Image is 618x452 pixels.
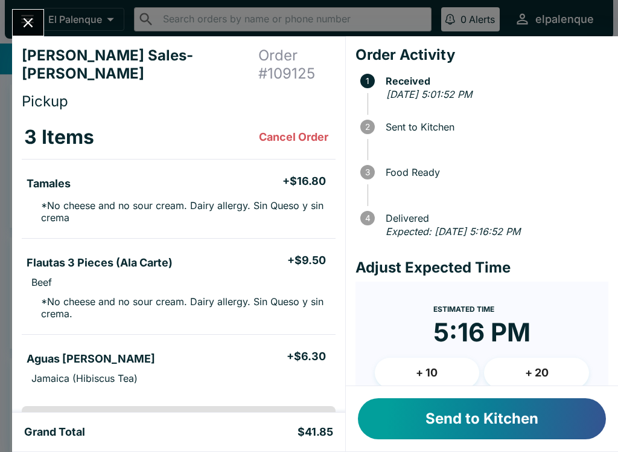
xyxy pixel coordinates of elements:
h5: Aguas [PERSON_NAME] [27,352,155,366]
span: Food Ready [380,167,608,178]
h5: $41.85 [298,425,333,439]
text: 1 [366,76,369,86]
h4: Adjust Expected Time [355,259,608,277]
h5: + $16.80 [282,174,326,189]
p: * No cheese and no sour cream. Dairy allergy. Sin Queso y sin crema. [31,295,326,320]
h4: Order # 109125 [258,47,336,83]
time: 5:16 PM [433,317,530,348]
h3: 3 Items [24,125,94,149]
h5: Tamales [27,176,71,191]
text: 4 [365,213,370,223]
text: 2 [365,122,370,132]
p: Beef [31,276,52,288]
h5: Flautas 3 Pieces (Ala Carte) [27,256,173,270]
p: * No cheese and no sour cream. Dairy allergy. Sin Queso y sin crema [31,199,326,224]
h4: Order Activity [355,46,608,64]
p: Jamaica (Hibiscus Tea) [31,372,138,384]
h5: + $6.30 [287,349,326,364]
span: Delivered [380,213,608,224]
em: Expected: [DATE] 5:16:52 PM [386,225,520,237]
h5: + $9.50 [287,253,326,268]
span: Received [380,76,608,86]
button: + 10 [375,358,480,388]
button: Send to Kitchen [358,398,606,439]
h4: [PERSON_NAME] Sales-[PERSON_NAME] [22,47,258,83]
span: Sent to Kitchen [380,121,608,132]
text: 3 [365,167,370,177]
button: + 20 [484,358,589,388]
em: [DATE] 5:01:52 PM [386,88,472,100]
span: Estimated Time [433,305,494,314]
h5: Grand Total [24,425,85,439]
button: Cancel Order [254,125,333,149]
button: Close [13,10,43,36]
span: Pickup [22,92,68,110]
table: orders table [22,115,336,396]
